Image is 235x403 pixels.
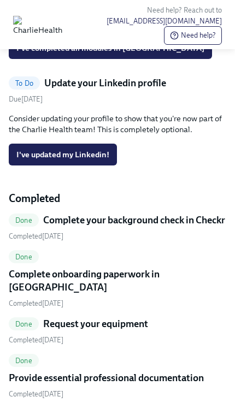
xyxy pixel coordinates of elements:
h5: Request your equipment [43,317,148,330]
p: Consider updating your profile to show that you're now part of the Charlie Health team! This is c... [9,113,226,135]
span: Monday, August 4th 2025, 7:54 pm [9,232,63,240]
img: CharlieHealth [13,16,62,33]
span: Monday, August 4th 2025, 11:36 pm [9,390,63,398]
span: Saturday, August 23rd 2025, 9:00 am [9,95,43,103]
span: Done [9,320,39,328]
a: DoneComplete onboarding paperwork in [GEOGRAPHIC_DATA] Completed[DATE] [9,250,226,309]
h5: Provide essential professional documentation [9,371,204,384]
a: To DoUpdate your Linkedin profileDue[DATE] [9,76,226,104]
h4: Completed [9,192,226,205]
span: Monday, August 4th 2025, 11:16 pm [9,299,63,307]
span: Monday, August 4th 2025, 7:52 pm [9,336,63,344]
button: Need help? [164,26,222,45]
span: I've updated my Linkedin! [16,149,109,160]
h5: Complete onboarding paperwork in [GEOGRAPHIC_DATA] [9,268,226,294]
button: I've updated my Linkedin! [9,144,117,165]
span: Need help? Reach out to [107,6,222,25]
a: DoneRequest your equipment Completed[DATE] [9,317,226,345]
span: Done [9,357,39,365]
span: To Do [9,79,40,87]
a: DoneProvide essential professional documentation Completed[DATE] [9,354,226,399]
a: [EMAIL_ADDRESS][DOMAIN_NAME] [107,17,222,25]
span: Done [9,253,39,261]
span: Need help? [170,30,216,41]
h5: Complete your background check in Checkr [43,214,225,227]
a: DoneComplete your background check in Checkr Completed[DATE] [9,214,226,241]
h5: Update your Linkedin profile [44,76,166,90]
span: Done [9,216,39,224]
